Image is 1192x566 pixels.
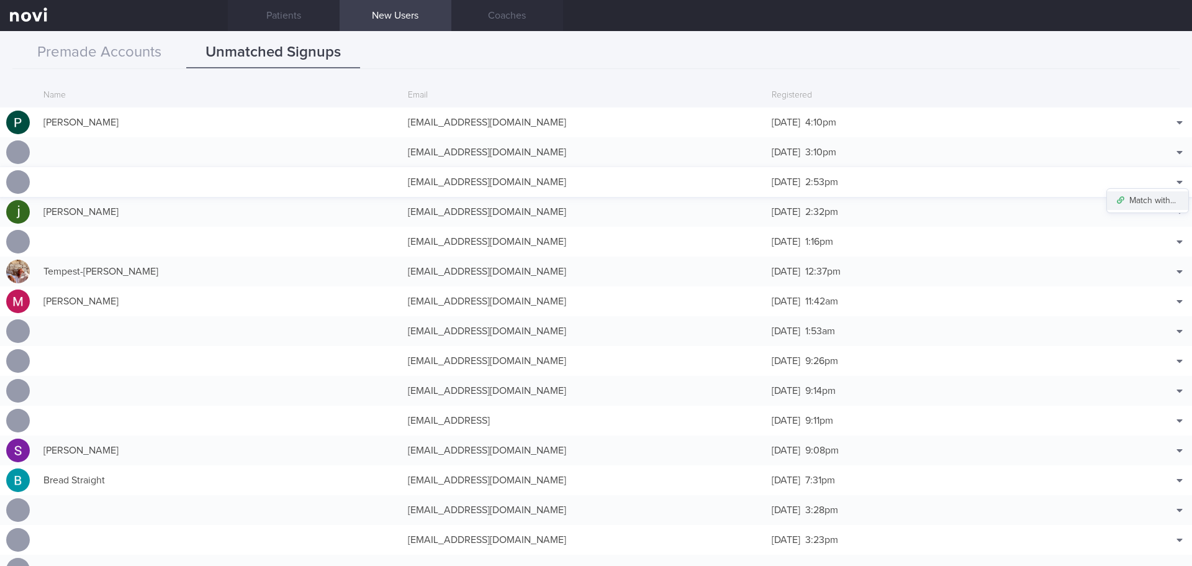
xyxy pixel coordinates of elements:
[37,289,402,314] div: [PERSON_NAME]
[772,267,800,276] span: [DATE]
[772,386,800,396] span: [DATE]
[402,289,766,314] div: [EMAIL_ADDRESS][DOMAIN_NAME]
[402,408,766,433] div: [EMAIL_ADDRESS]
[772,147,800,157] span: [DATE]
[805,445,839,455] span: 9:08pm
[805,505,838,515] span: 3:28pm
[402,199,766,224] div: [EMAIL_ADDRESS][DOMAIN_NAME]
[402,349,766,373] div: [EMAIL_ADDRESS][DOMAIN_NAME]
[1107,191,1188,210] button: Match with...
[805,416,833,426] span: 9:11pm
[402,140,766,165] div: [EMAIL_ADDRESS][DOMAIN_NAME]
[772,207,800,217] span: [DATE]
[805,535,838,545] span: 3:23pm
[805,356,838,366] span: 9:26pm
[37,438,402,463] div: [PERSON_NAME]
[37,468,402,493] div: Bread Straight
[402,498,766,523] div: [EMAIL_ADDRESS][DOMAIN_NAME]
[772,326,800,336] span: [DATE]
[37,259,402,284] div: Tempest-[PERSON_NAME]
[37,199,402,224] div: [PERSON_NAME]
[12,37,186,68] button: Premade Accounts
[402,527,766,552] div: [EMAIL_ADDRESS][DOMAIN_NAME]
[805,267,841,276] span: 12:37pm
[402,468,766,493] div: [EMAIL_ADDRESS][DOMAIN_NAME]
[772,356,800,366] span: [DATE]
[772,445,800,455] span: [DATE]
[805,177,838,187] span: 2:53pm
[402,319,766,344] div: [EMAIL_ADDRESS][DOMAIN_NAME]
[772,296,800,306] span: [DATE]
[805,386,836,396] span: 9:14pm
[37,84,402,107] div: Name
[805,117,836,127] span: 4:10pm
[805,326,835,336] span: 1:53am
[772,475,800,485] span: [DATE]
[805,207,838,217] span: 2:32pm
[805,147,836,157] span: 3:10pm
[772,237,800,247] span: [DATE]
[772,177,800,187] span: [DATE]
[402,110,766,135] div: [EMAIL_ADDRESS][DOMAIN_NAME]
[772,505,800,515] span: [DATE]
[37,110,402,135] div: [PERSON_NAME]
[772,117,800,127] span: [DATE]
[402,84,766,107] div: Email
[805,296,838,306] span: 11:42am
[772,416,800,426] span: [DATE]
[805,475,835,485] span: 7:31pm
[186,37,360,68] button: Unmatched Signups
[765,84,1130,107] div: Registered
[772,535,800,545] span: [DATE]
[402,229,766,254] div: [EMAIL_ADDRESS][DOMAIN_NAME]
[402,170,766,194] div: [EMAIL_ADDRESS][DOMAIN_NAME]
[805,237,833,247] span: 1:16pm
[402,378,766,403] div: [EMAIL_ADDRESS][DOMAIN_NAME]
[402,259,766,284] div: [EMAIL_ADDRESS][DOMAIN_NAME]
[402,438,766,463] div: [EMAIL_ADDRESS][DOMAIN_NAME]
